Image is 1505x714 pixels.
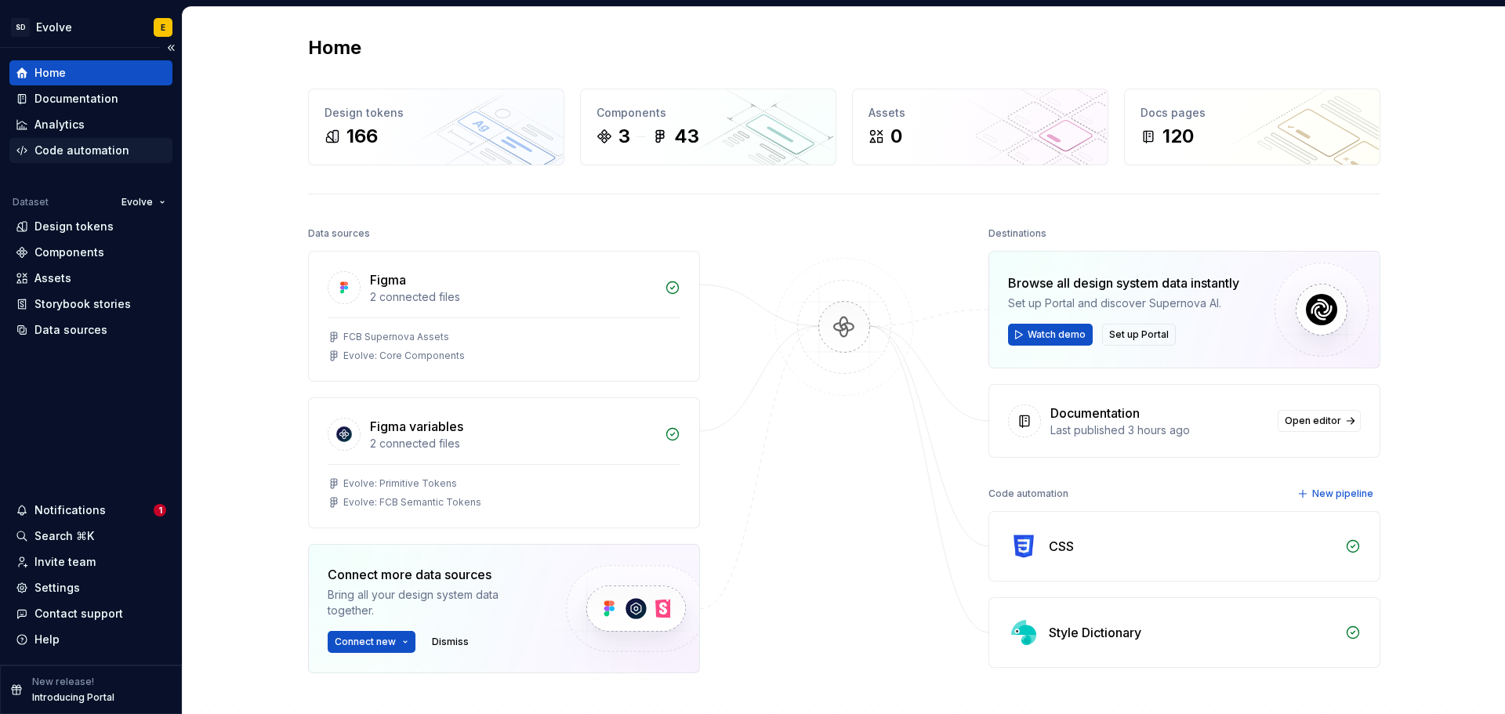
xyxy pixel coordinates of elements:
[1285,415,1341,427] span: Open editor
[343,477,457,490] div: Evolve: Primitive Tokens
[9,60,172,85] a: Home
[580,89,836,165] a: Components343
[34,632,60,647] div: Help
[597,105,820,121] div: Components
[1141,105,1364,121] div: Docs pages
[308,397,700,528] a: Figma variables2 connected filesEvolve: Primitive TokensEvolve: FCB Semantic Tokens
[9,266,172,291] a: Assets
[32,691,114,704] p: Introducing Portal
[121,196,153,208] span: Evolve
[34,117,85,132] div: Analytics
[1028,328,1086,341] span: Watch demo
[9,498,172,523] button: Notifications1
[32,676,94,688] p: New release!
[9,86,172,111] a: Documentation
[1278,410,1361,432] a: Open editor
[308,223,370,245] div: Data sources
[154,504,166,516] span: 1
[328,565,539,584] div: Connect more data sources
[1293,483,1380,505] button: New pipeline
[160,37,182,59] button: Collapse sidebar
[34,606,123,622] div: Contact support
[370,436,655,451] div: 2 connected files
[1312,487,1373,500] span: New pipeline
[1124,89,1380,165] a: Docs pages120
[869,105,1092,121] div: Assets
[1162,124,1194,149] div: 120
[9,240,172,265] a: Components
[890,124,902,149] div: 0
[9,549,172,574] a: Invite team
[34,580,80,596] div: Settings
[9,575,172,600] a: Settings
[618,124,630,149] div: 3
[9,524,172,549] button: Search ⌘K
[34,322,107,338] div: Data sources
[9,292,172,317] a: Storybook stories
[1008,274,1239,292] div: Browse all design system data instantly
[1008,324,1093,346] button: Watch demo
[34,554,96,570] div: Invite team
[425,631,476,653] button: Dismiss
[1008,295,1239,311] div: Set up Portal and discover Supernova AI.
[674,124,699,149] div: 43
[9,138,172,163] a: Code automation
[852,89,1108,165] a: Assets0
[161,21,165,34] div: E
[34,270,71,286] div: Assets
[1049,623,1141,642] div: Style Dictionary
[1050,422,1268,438] div: Last published 3 hours ago
[370,417,463,436] div: Figma variables
[370,289,655,305] div: 2 connected files
[343,350,465,362] div: Evolve: Core Components
[988,483,1068,505] div: Code automation
[13,196,49,208] div: Dataset
[346,124,378,149] div: 166
[432,636,469,648] span: Dismiss
[34,219,114,234] div: Design tokens
[9,112,172,137] a: Analytics
[34,91,118,107] div: Documentation
[1102,324,1176,346] button: Set up Portal
[343,496,481,509] div: Evolve: FCB Semantic Tokens
[34,245,104,260] div: Components
[325,105,548,121] div: Design tokens
[370,270,406,289] div: Figma
[1049,537,1074,556] div: CSS
[335,636,396,648] span: Connect new
[328,631,415,653] button: Connect new
[34,528,94,544] div: Search ⌘K
[9,601,172,626] button: Contact support
[308,251,700,382] a: Figma2 connected filesFCB Supernova AssetsEvolve: Core Components
[3,10,179,44] button: SDEvolveE
[1109,328,1169,341] span: Set up Portal
[114,191,172,213] button: Evolve
[9,627,172,652] button: Help
[34,143,129,158] div: Code automation
[328,587,539,618] div: Bring all your design system data together.
[343,331,449,343] div: FCB Supernova Assets
[34,502,106,518] div: Notifications
[308,89,564,165] a: Design tokens166
[34,65,66,81] div: Home
[988,223,1046,245] div: Destinations
[9,317,172,343] a: Data sources
[9,214,172,239] a: Design tokens
[11,18,30,37] div: SD
[1050,404,1140,422] div: Documentation
[34,296,131,312] div: Storybook stories
[308,35,361,60] h2: Home
[36,20,72,35] div: Evolve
